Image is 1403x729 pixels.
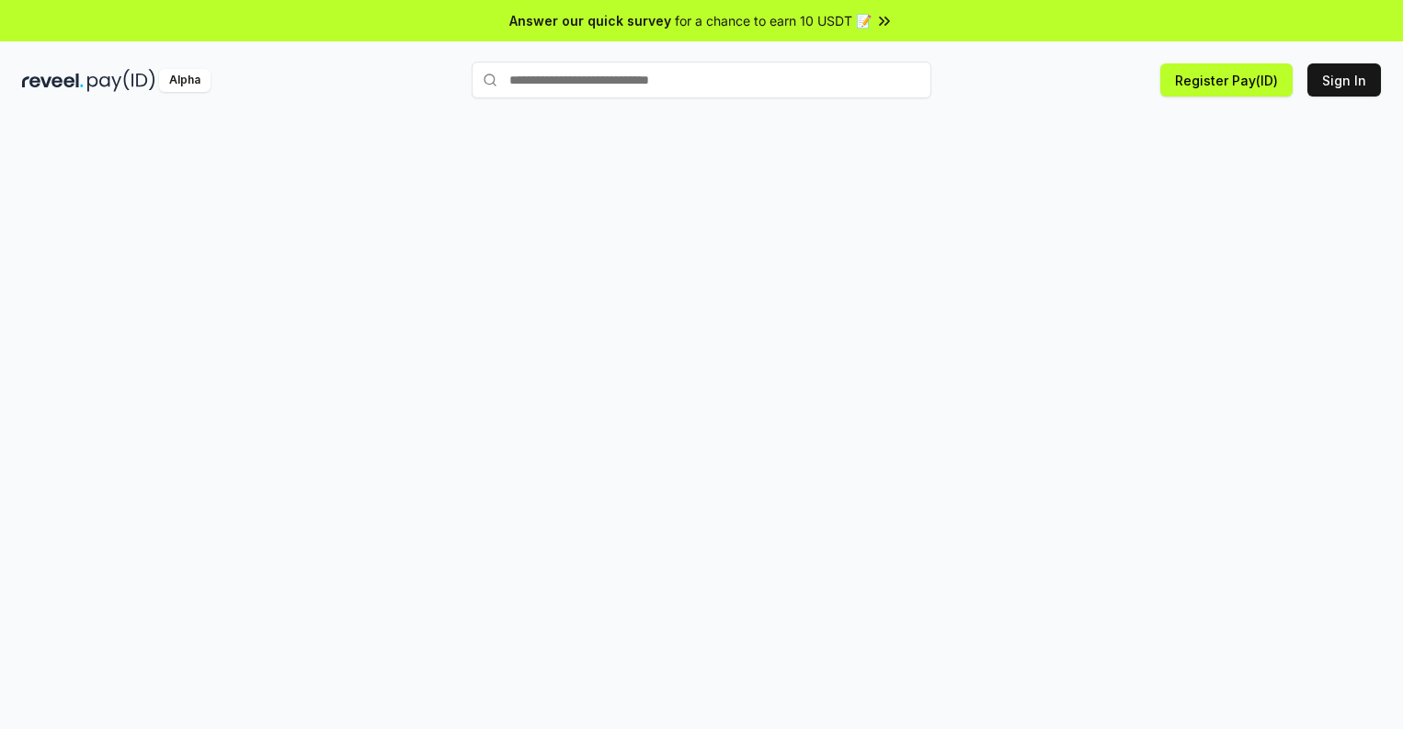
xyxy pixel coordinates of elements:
[1307,63,1381,97] button: Sign In
[675,11,872,30] span: for a chance to earn 10 USDT 📝
[509,11,671,30] span: Answer our quick survey
[159,69,211,92] div: Alpha
[87,69,155,92] img: pay_id
[1160,63,1293,97] button: Register Pay(ID)
[22,69,84,92] img: reveel_dark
